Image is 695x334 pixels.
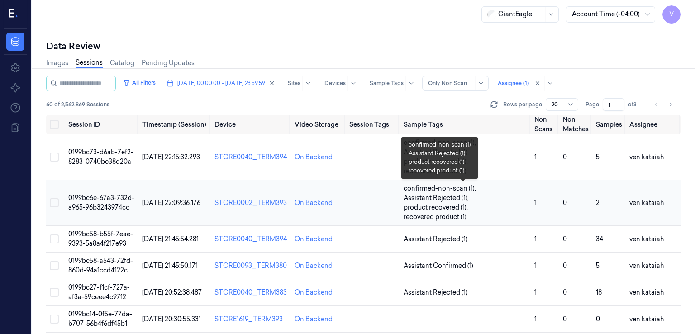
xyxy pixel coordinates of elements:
span: 0 [563,288,567,296]
th: Timestamp (Session) [138,115,211,134]
span: [DATE] 20:30:55.331 [142,315,201,323]
button: Go to next page [664,98,677,111]
span: product recovered (1) , [404,203,470,212]
span: 0199bc58-a543-72fd-860d-94a1ccd4122c [68,257,133,274]
div: STORE0040_TERM383 [214,288,287,297]
div: On Backend [295,198,333,208]
button: Select row [50,153,59,162]
span: product recovered (1) , [404,157,470,167]
span: [DATE] 00:00:00 - [DATE] 23:59:59 [177,79,265,87]
div: On Backend [295,234,333,244]
a: Catalog [110,58,134,68]
div: On Backend [295,288,333,297]
th: Non Matches [559,115,592,134]
span: 18 [596,288,602,296]
span: [DATE] 21:45:50.171 [142,262,198,270]
div: On Backend [295,315,333,324]
span: 0 [563,153,567,161]
span: Assistant Rejected (1) [404,288,467,297]
th: Samples [592,115,626,134]
span: confirmed-non-scan (1) , [404,184,478,193]
span: of 3 [628,100,643,109]
div: STORE0040_TERM394 [214,234,287,244]
div: On Backend [295,153,333,162]
span: 34 [596,235,603,243]
th: Sample Tags [400,115,531,134]
span: 2 [596,199,600,207]
button: Select all [50,120,59,129]
span: 0199bc73-d6ab-7ef2-8283-0740be38d20a [68,148,133,166]
span: 0199bc27-f1cf-727a-af3a-59ceee4c9712 [68,283,130,301]
span: ven kataiah [629,262,664,270]
th: Session ID [65,115,138,134]
span: 0199bc14-0f5e-77da-b707-56b4f6df45b1 [68,310,132,328]
span: recovered product (1) [404,212,467,222]
button: V [662,5,681,24]
span: 1 [534,199,537,207]
th: Non Scans [531,115,559,134]
button: Select row [50,198,59,207]
a: Images [46,58,68,68]
a: Pending Updates [142,58,195,68]
span: 0 [563,315,567,323]
div: Data Review [46,40,681,52]
a: Sessions [76,58,103,68]
span: 1 [534,235,537,243]
span: Assistant Rejected (1) [404,234,467,244]
th: Assignee [626,115,681,134]
div: On Backend [295,261,333,271]
span: ven kataiah [629,235,664,243]
div: STORE0002_TERM393 [214,198,287,208]
span: 5 [596,153,600,161]
span: Assistant Confirmed (1) [404,261,473,271]
th: Video Storage [291,115,346,134]
span: [DATE] 22:09:36.176 [142,199,200,207]
button: Select row [50,234,59,243]
span: 0 [563,199,567,207]
span: 0 [563,262,567,270]
button: Select row [50,315,59,324]
button: Select row [50,261,59,270]
div: STORE0040_TERM394 [214,153,287,162]
th: Session Tags [346,115,400,134]
span: 60 of 2,562,869 Sessions [46,100,109,109]
span: Assistant Rejected (1) , [404,193,471,203]
span: ven kataiah [629,315,664,323]
span: [DATE] 20:52:38.487 [142,288,202,296]
span: 0199bc6e-67a3-732d-a965-96b3243974cc [68,194,134,211]
button: All Filters [119,76,159,90]
span: 1 [534,153,537,161]
span: 1 [534,262,537,270]
span: 0 [563,235,567,243]
p: Rows per page [503,100,542,109]
span: 1 [534,315,537,323]
span: Assistant Rejected (1) , [404,148,471,157]
button: [DATE] 00:00:00 - [DATE] 23:59:59 [163,76,279,91]
nav: pagination [650,98,677,111]
span: ven kataiah [629,153,664,161]
span: recovered product (1) [404,167,467,176]
span: 0199bc58-b55f-7eae-9393-5a8a4f217e93 [68,230,133,248]
span: 5 [596,262,600,270]
span: [DATE] 22:15:32.293 [142,153,200,161]
span: Page [586,100,599,109]
span: 0 [596,315,600,323]
th: Device [211,115,291,134]
span: ven kataiah [629,288,664,296]
div: STORE1619_TERM393 [214,315,287,324]
span: confirmed-non-scan (1) , [404,138,478,148]
button: Select row [50,288,59,297]
span: ven kataiah [629,199,664,207]
div: STORE0093_TERM380 [214,261,287,271]
span: 1 [534,288,537,296]
span: [DATE] 21:45:54.281 [142,235,199,243]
